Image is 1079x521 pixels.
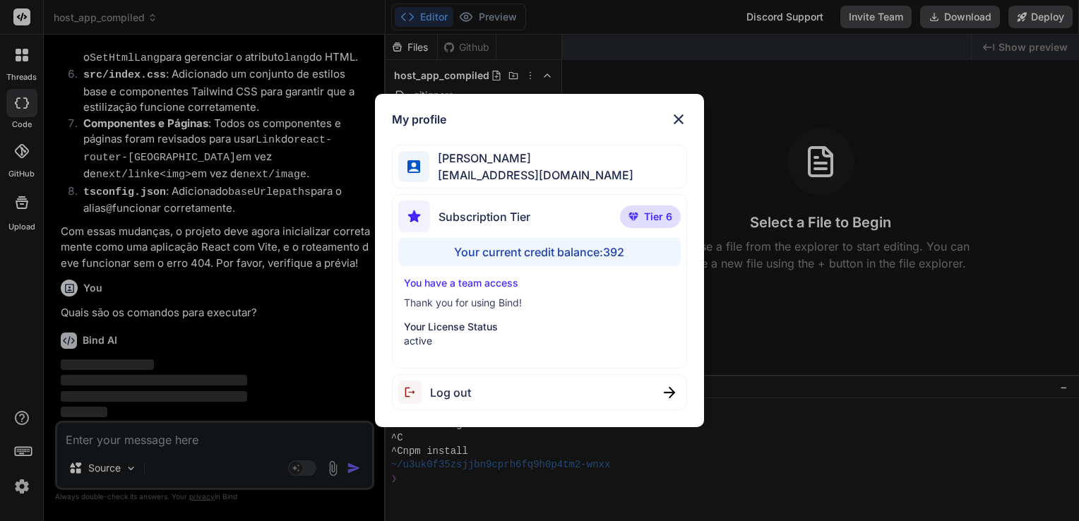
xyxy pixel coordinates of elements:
[439,208,530,225] span: Subscription Tier
[404,296,676,310] p: Thank you for using Bind!
[430,384,471,401] span: Log out
[404,334,676,348] p: active
[398,238,681,266] div: Your current credit balance: 392
[644,210,672,224] span: Tier 6
[429,150,633,167] span: [PERSON_NAME]
[429,167,633,184] span: [EMAIL_ADDRESS][DOMAIN_NAME]
[398,200,430,232] img: subscription
[407,160,421,174] img: profile
[628,212,638,221] img: premium
[392,111,446,128] h1: My profile
[398,381,430,404] img: logout
[670,111,687,128] img: close
[404,320,676,334] p: Your License Status
[404,276,676,290] p: You have a team access
[664,387,675,398] img: close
